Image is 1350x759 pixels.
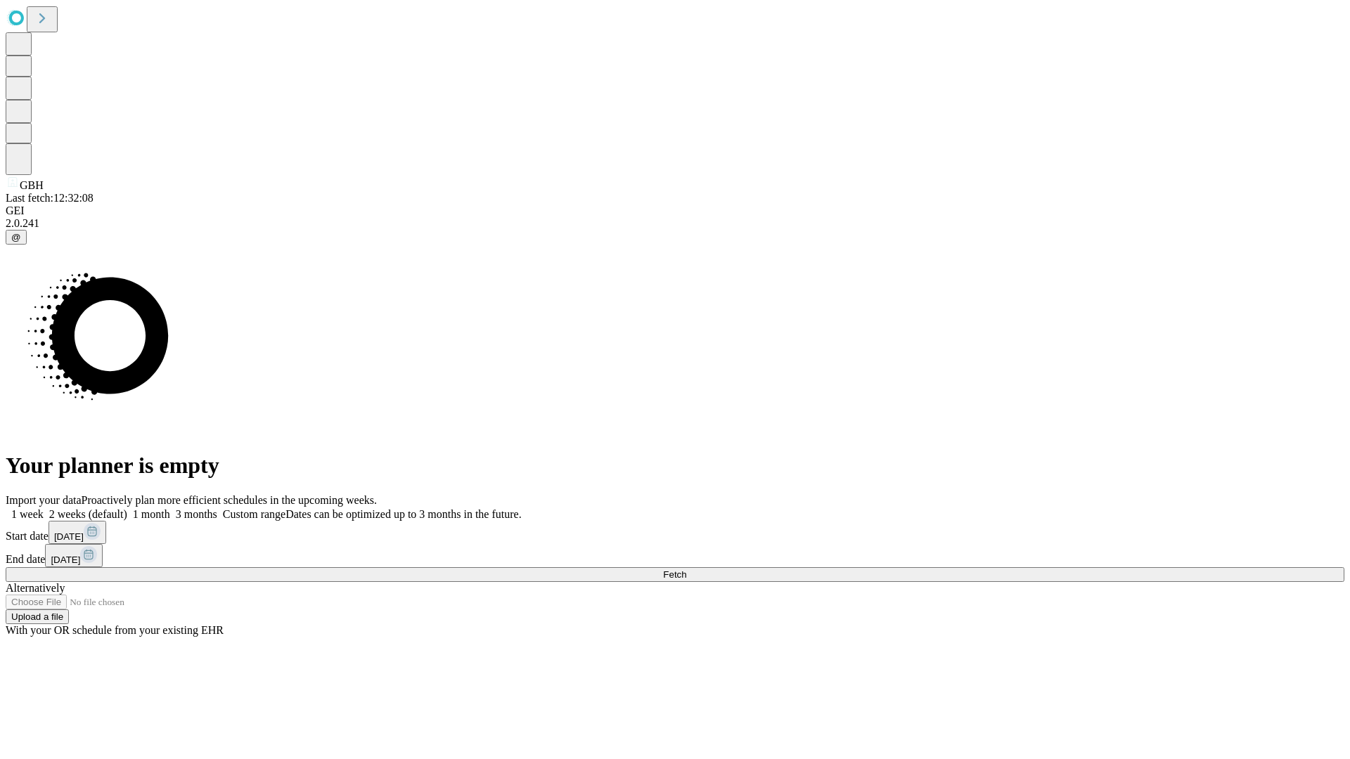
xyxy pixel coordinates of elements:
[20,179,44,191] span: GBH
[6,544,1344,567] div: End date
[133,508,170,520] span: 1 month
[6,609,69,624] button: Upload a file
[6,205,1344,217] div: GEI
[6,494,82,506] span: Import your data
[45,544,103,567] button: [DATE]
[6,567,1344,582] button: Fetch
[6,230,27,245] button: @
[223,508,285,520] span: Custom range
[6,192,94,204] span: Last fetch: 12:32:08
[663,569,686,580] span: Fetch
[11,508,44,520] span: 1 week
[176,508,217,520] span: 3 months
[6,217,1344,230] div: 2.0.241
[6,453,1344,479] h1: Your planner is empty
[11,232,21,242] span: @
[49,521,106,544] button: [DATE]
[82,494,377,506] span: Proactively plan more efficient schedules in the upcoming weeks.
[6,521,1344,544] div: Start date
[6,624,224,636] span: With your OR schedule from your existing EHR
[49,508,127,520] span: 2 weeks (default)
[285,508,521,520] span: Dates can be optimized up to 3 months in the future.
[51,554,80,565] span: [DATE]
[54,531,84,542] span: [DATE]
[6,582,65,594] span: Alternatively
